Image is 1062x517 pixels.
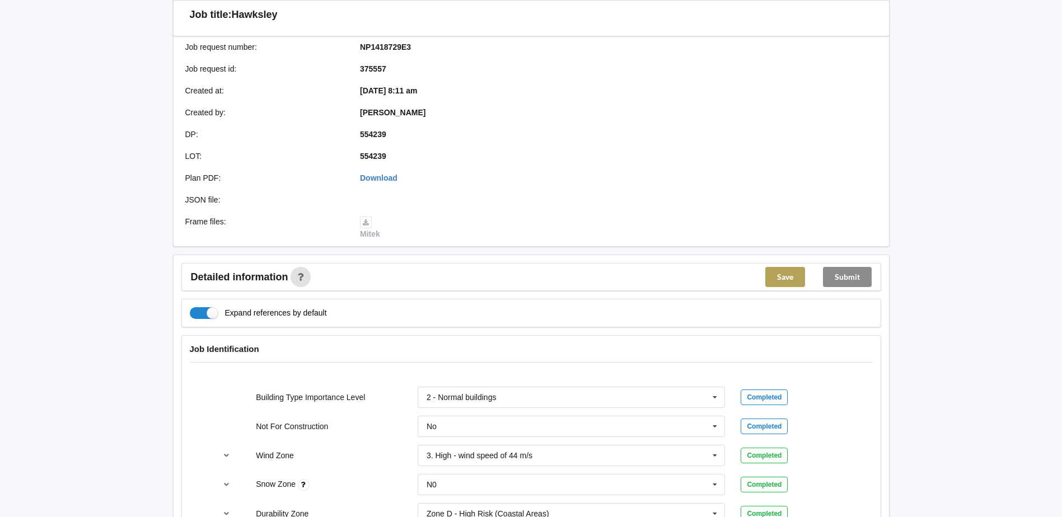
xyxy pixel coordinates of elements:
[232,8,278,21] h3: Hawksley
[360,86,417,95] b: [DATE] 8:11 am
[360,152,386,161] b: 554239
[177,85,353,96] div: Created at :
[216,474,237,495] button: reference-toggle
[256,451,294,460] label: Wind Zone
[191,272,288,282] span: Detailed information
[360,130,386,139] b: 554239
[177,129,353,140] div: DP :
[190,344,873,354] h4: Job Identification
[177,172,353,184] div: Plan PDF :
[190,8,232,21] h3: Job title:
[360,173,397,182] a: Download
[360,217,380,238] a: Mitek
[741,419,788,434] div: Completed
[741,389,788,405] div: Completed
[256,422,328,431] label: Not For Construction
[177,216,353,239] div: Frame files :
[427,481,437,488] div: N0
[177,107,353,118] div: Created by :
[360,108,425,117] b: [PERSON_NAME]
[177,41,353,53] div: Job request number :
[177,194,353,205] div: JSON file :
[427,393,497,401] div: 2 - Normal buildings
[190,307,327,319] label: Expand references by default
[741,477,788,492] div: Completed
[741,448,788,463] div: Completed
[360,64,386,73] b: 375557
[427,422,437,430] div: No
[360,43,411,51] b: NP1418729E3
[177,151,353,162] div: LOT :
[765,267,805,287] button: Save
[216,445,237,466] button: reference-toggle
[177,63,353,74] div: Job request id :
[256,393,365,402] label: Building Type Importance Level
[256,480,298,488] label: Snow Zone
[427,452,532,459] div: 3. High - wind speed of 44 m/s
